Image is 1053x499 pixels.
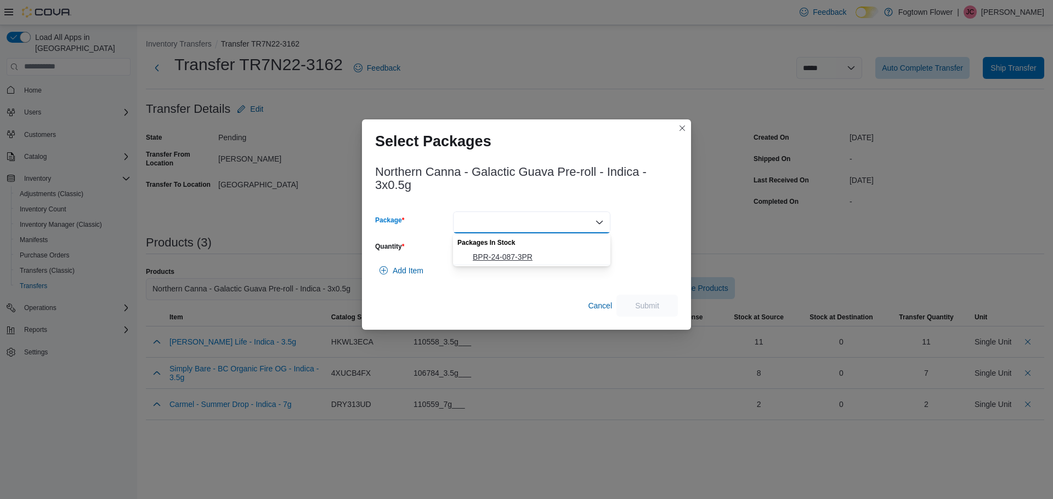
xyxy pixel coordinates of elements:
button: Closes this modal window [676,122,689,135]
button: BPR-24-087-3PR [453,249,610,265]
h1: Select Packages [375,133,491,150]
span: Add Item [393,265,423,276]
button: Submit [616,295,678,317]
h3: Northern Canna - Galactic Guava Pre-roll - Indica - 3x0.5g [375,165,678,192]
div: Choose from the following options [453,233,610,265]
label: Quantity [375,242,404,251]
label: Package [375,216,404,225]
span: Cancel [588,300,612,311]
button: Add Item [375,260,428,282]
span: BPR-24-087-3PR [473,251,604,262]
div: Packages In Stock [453,233,610,249]
span: Submit [635,300,659,311]
button: Cancel [584,295,616,317]
button: Close list of options [595,218,604,227]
